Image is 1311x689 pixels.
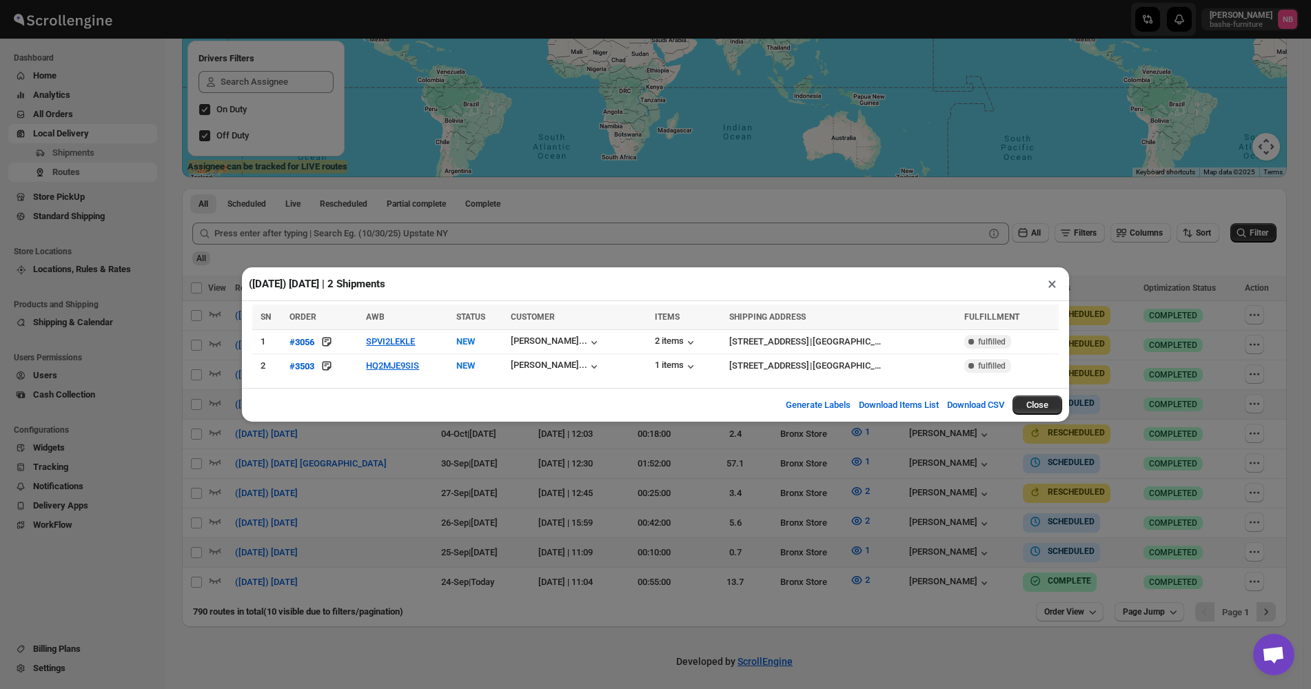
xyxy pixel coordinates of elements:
div: [STREET_ADDRESS] [729,335,809,349]
span: ORDER [289,312,316,322]
td: 2 [252,354,285,378]
span: ITEMS [655,312,680,322]
button: [PERSON_NAME]... [511,360,601,373]
span: SN [261,312,271,322]
button: Generate Labels [778,391,859,419]
span: STATUS [456,312,485,322]
td: 1 [252,330,285,354]
div: [GEOGRAPHIC_DATA] [813,359,882,373]
button: #3503 [289,359,314,373]
button: Download Items List [851,391,947,419]
button: #3056 [289,335,314,349]
div: | [729,335,956,349]
div: [GEOGRAPHIC_DATA] [813,335,882,349]
button: [PERSON_NAME]... [511,336,601,349]
button: Close [1013,395,1062,415]
div: Open chat [1253,634,1294,675]
button: 2 items [655,336,698,349]
div: [STREET_ADDRESS] [729,359,809,373]
span: CUSTOMER [511,312,555,322]
div: | [729,359,956,373]
div: [PERSON_NAME]... [511,336,587,346]
button: SPVI2LEKLE [366,336,415,347]
span: fulfilled [978,360,1006,371]
span: AWB [366,312,385,322]
span: SHIPPING ADDRESS [729,312,806,322]
span: fulfilled [978,336,1006,347]
button: × [1042,274,1062,294]
span: FULFILLMENT [964,312,1019,322]
button: 1 items [655,360,698,373]
span: NEW [456,336,475,347]
button: HQ2MJE9SIS [366,360,419,371]
div: #3056 [289,337,314,347]
button: Download CSV [939,391,1013,419]
div: [PERSON_NAME]... [511,360,587,370]
h2: ([DATE]) [DATE] | 2 Shipments [249,277,385,291]
span: NEW [456,360,475,371]
div: #3503 [289,361,314,371]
